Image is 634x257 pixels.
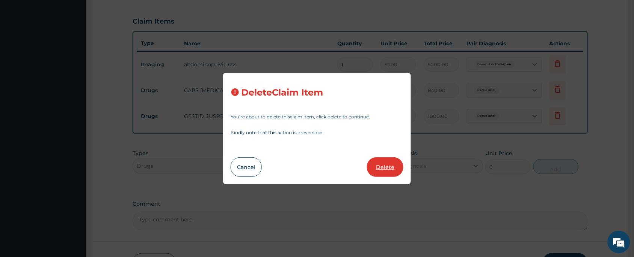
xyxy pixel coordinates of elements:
[39,42,126,52] div: Chat with us now
[231,130,403,135] p: Kindly note that this action is irreversible
[4,175,143,201] textarea: Type your message and hit 'Enter'
[231,157,262,177] button: Cancel
[123,4,141,22] div: Minimize live chat window
[44,79,104,155] span: We're online!
[241,88,323,98] h3: Delete Claim Item
[14,37,30,56] img: d_794563401_company_1708531726252_794563401
[231,115,403,119] p: You’re about to delete this claim item , click delete to continue.
[367,157,403,177] button: Delete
